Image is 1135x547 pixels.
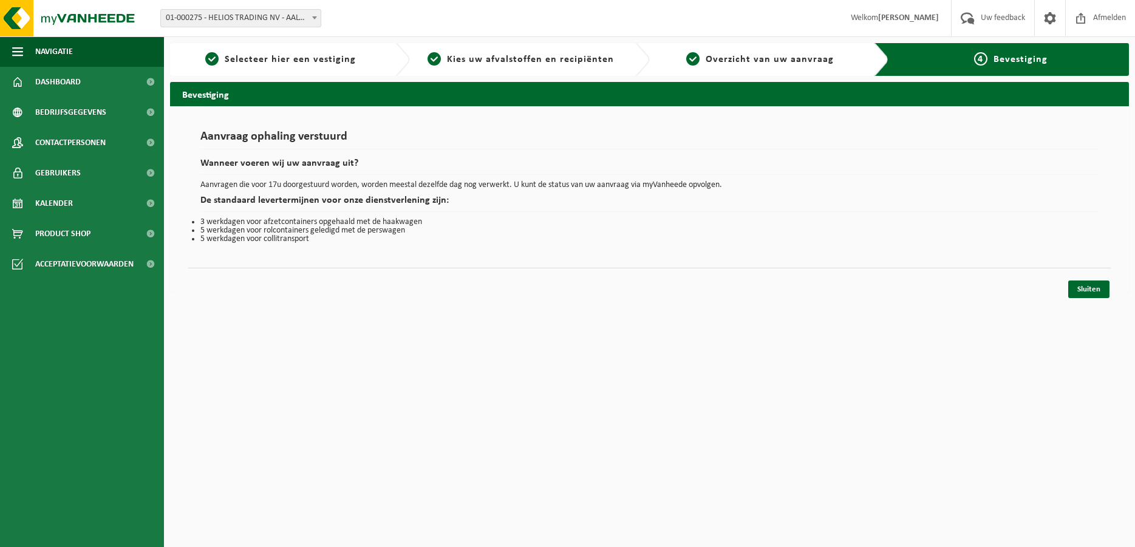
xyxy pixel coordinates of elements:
[200,195,1099,212] h2: De standaard levertermijnen voor onze dienstverlening zijn:
[428,52,441,66] span: 2
[35,188,73,219] span: Kalender
[878,13,939,22] strong: [PERSON_NAME]
[35,97,106,127] span: Bedrijfsgegevens
[994,55,1048,64] span: Bevestiging
[706,55,834,64] span: Overzicht van uw aanvraag
[974,52,987,66] span: 4
[160,9,321,27] span: 01-000275 - HELIOS TRADING NV - AALTER
[200,181,1099,189] p: Aanvragen die voor 17u doorgestuurd worden, worden meestal dezelfde dag nog verwerkt. U kunt de s...
[176,52,386,67] a: 1Selecteer hier een vestiging
[170,82,1129,106] h2: Bevestiging
[35,67,81,97] span: Dashboard
[200,158,1099,175] h2: Wanneer voeren wij uw aanvraag uit?
[35,36,73,67] span: Navigatie
[447,55,614,64] span: Kies uw afvalstoffen en recipiënten
[200,226,1099,235] li: 5 werkdagen voor rolcontainers geledigd met de perswagen
[200,131,1099,149] h1: Aanvraag ophaling verstuurd
[200,235,1099,243] li: 5 werkdagen voor collitransport
[205,52,219,66] span: 1
[416,52,625,67] a: 2Kies uw afvalstoffen en recipiënten
[1068,280,1109,298] a: Sluiten
[35,219,90,249] span: Product Shop
[656,52,865,67] a: 3Overzicht van uw aanvraag
[35,127,106,158] span: Contactpersonen
[686,52,700,66] span: 3
[35,249,134,279] span: Acceptatievoorwaarden
[161,10,321,27] span: 01-000275 - HELIOS TRADING NV - AALTER
[225,55,356,64] span: Selecteer hier een vestiging
[35,158,81,188] span: Gebruikers
[200,218,1099,226] li: 3 werkdagen voor afzetcontainers opgehaald met de haakwagen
